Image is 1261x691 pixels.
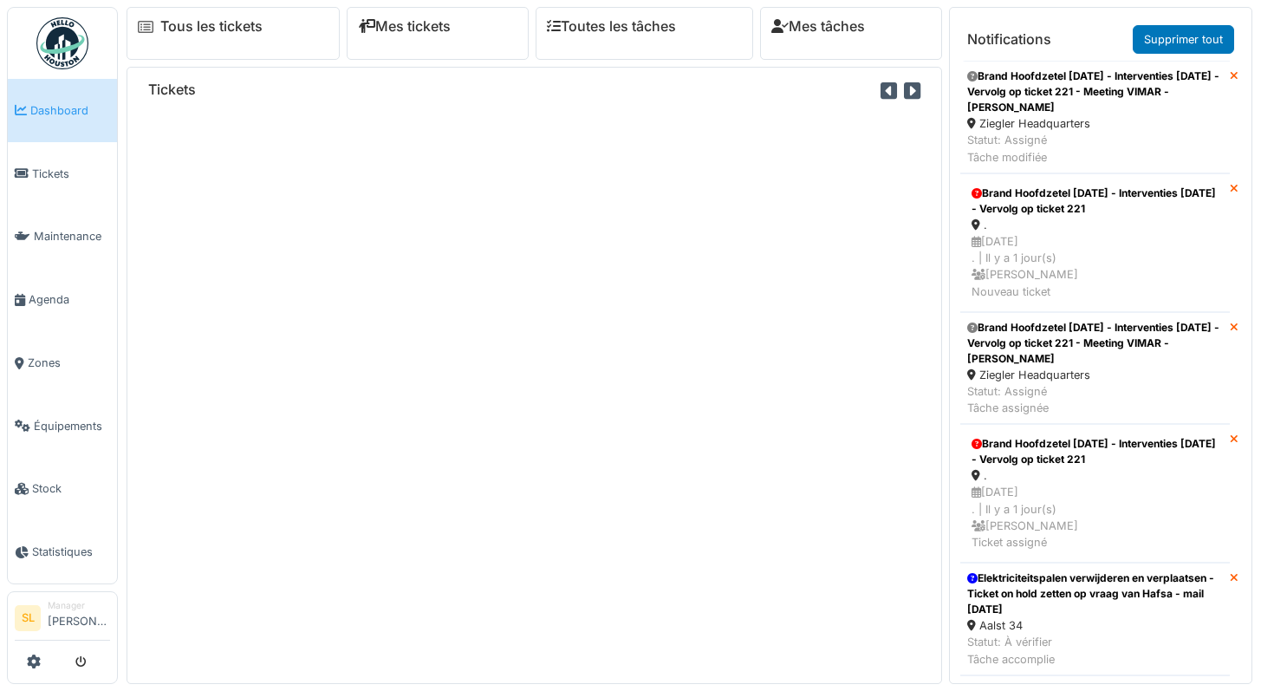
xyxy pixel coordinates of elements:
div: Ziegler Headquarters [967,367,1223,383]
div: Aalst 34 [967,617,1223,634]
span: Équipements [34,418,110,434]
h6: Tickets [148,81,196,98]
a: Tous les tickets [160,18,263,35]
div: Statut: Assigné Tâche assignée [967,383,1223,416]
span: Agenda [29,291,110,308]
div: [DATE] . | Il y a 1 jour(s) [PERSON_NAME] Ticket assigné [972,484,1219,551]
span: Zones [28,355,110,371]
a: Statistiques [8,520,117,583]
a: Elektriciteitspalen verwijderen en verplaatsen - Ticket on hold zetten op vraag van Hafsa - mail ... [960,563,1230,675]
div: Elektriciteitspalen verwijderen en verplaatsen - Ticket on hold zetten op vraag van Hafsa - mail ... [967,570,1223,617]
a: Brand Hoofdzetel [DATE] - Interventies [DATE] - Vervolg op ticket 221 . [DATE]. | Il y a 1 jour(s... [960,173,1230,312]
h6: Notifications [967,31,1051,48]
div: . [972,217,1219,233]
li: SL [15,605,41,631]
a: SL Manager[PERSON_NAME] [15,599,110,641]
div: Brand Hoofdzetel [DATE] - Interventies [DATE] - Vervolg op ticket 221 [972,186,1219,217]
div: Brand Hoofdzetel [DATE] - Interventies [DATE] - Vervolg op ticket 221 - Meeting VIMAR - [PERSON_N... [967,68,1223,115]
div: Ziegler Headquarters [967,115,1223,132]
span: Tickets [32,166,110,182]
div: Brand Hoofdzetel [DATE] - Interventies [DATE] - Vervolg op ticket 221 [972,436,1219,467]
span: Dashboard [30,102,110,119]
div: Statut: Assigné Tâche modifiée [967,132,1223,165]
a: Agenda [8,268,117,331]
a: Brand Hoofdzetel [DATE] - Interventies [DATE] - Vervolg op ticket 221 . [DATE]. | Il y a 1 jour(s... [960,424,1230,563]
img: Badge_color-CXgf-gQk.svg [36,17,88,69]
span: Maintenance [34,228,110,244]
li: [PERSON_NAME] [48,599,110,636]
div: Manager [48,599,110,612]
span: Stock [32,480,110,497]
span: Statistiques [32,544,110,560]
a: Maintenance [8,205,117,269]
a: Dashboard [8,79,117,142]
div: Statut: À vérifier Tâche accomplie [967,634,1223,667]
a: Mes tâches [771,18,865,35]
a: Brand Hoofdzetel [DATE] - Interventies [DATE] - Vervolg op ticket 221 - Meeting VIMAR - [PERSON_N... [960,61,1230,173]
a: Brand Hoofdzetel [DATE] - Interventies [DATE] - Vervolg op ticket 221 - Meeting VIMAR - [PERSON_N... [960,312,1230,425]
div: Brand Hoofdzetel [DATE] - Interventies [DATE] - Vervolg op ticket 221 - Meeting VIMAR - [PERSON_N... [967,320,1223,367]
a: Équipements [8,394,117,458]
a: Stock [8,458,117,521]
a: Toutes les tâches [547,18,676,35]
div: [DATE] . | Il y a 1 jour(s) [PERSON_NAME] Nouveau ticket [972,233,1219,300]
a: Mes tickets [358,18,451,35]
a: Supprimer tout [1133,25,1234,54]
a: Tickets [8,142,117,205]
a: Zones [8,331,117,394]
div: . [972,467,1219,484]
